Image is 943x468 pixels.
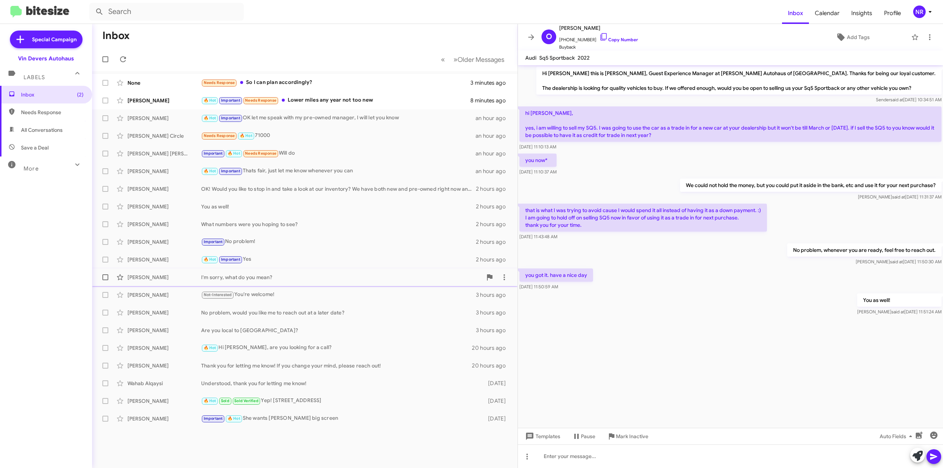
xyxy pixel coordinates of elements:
button: Templates [518,430,566,443]
a: Inbox [782,3,809,24]
div: 2 hours ago [476,238,512,246]
div: an hour ago [476,132,512,140]
div: Thats fair, just let me know whenever you can [201,167,476,175]
span: Audi [525,54,536,61]
p: hi [PERSON_NAME], yes, i am willing to sell my SQ5. I was going to use the car as a trade in for ... [519,106,942,142]
span: Inbox [21,91,84,98]
div: [PERSON_NAME] [127,238,201,246]
div: [PERSON_NAME] [127,256,201,263]
div: 3 hours ago [476,291,512,299]
p: that is what I was trying to avoid cause I would spend it all instead of having it as a down paym... [519,204,767,232]
div: Yep! [STREET_ADDRESS] [201,397,480,405]
button: Previous [437,52,449,67]
span: [PERSON_NAME] [559,24,638,32]
div: OK! Would you like to stop in and take a look at our inventory? We have both new and pre-owned ri... [201,185,476,193]
div: You're welcome! [201,291,476,299]
div: 2 hours ago [476,256,512,263]
div: [DATE] [480,397,512,405]
p: You as well! [857,293,942,307]
span: Needs Response [204,80,235,85]
p: No problem, whenever you are ready, feel free to reach out. [787,243,942,257]
span: Labels [24,74,45,81]
div: Hi [PERSON_NAME], are you looking for a call? [201,344,472,352]
span: Mark Inactive [616,430,648,443]
span: « [441,55,445,64]
span: [DATE] 11:10:37 AM [519,169,557,175]
span: Calendar [809,3,845,24]
span: 🔥 Hot [204,116,216,120]
div: 3 hours ago [476,327,512,334]
div: [PERSON_NAME] [127,185,201,193]
div: 20 hours ago [472,362,512,369]
div: [DATE] [480,380,512,387]
span: Profile [878,3,907,24]
span: Important [204,151,223,156]
a: Copy Number [599,37,638,42]
span: Important [204,239,223,244]
div: Yes [201,255,476,264]
div: [PERSON_NAME] [127,362,201,369]
div: None [127,79,201,87]
div: Will do [201,149,476,158]
nav: Page navigation example [437,52,509,67]
div: Vin Devers Autohaus [18,55,74,62]
span: 🔥 Hot [204,398,216,403]
span: (2) [77,91,84,98]
div: So I can plan accordingly? [201,78,470,87]
div: No problem! [201,237,476,246]
div: 2 hours ago [476,221,512,228]
span: Needs Response [21,109,84,116]
div: Lower miles any year not too new [201,96,470,105]
div: an hour ago [476,168,512,175]
a: Special Campaign [10,31,83,48]
div: [PERSON_NAME] [127,97,201,104]
div: What numbers were you hoping to see? [201,221,476,228]
div: an hour ago [476,150,512,157]
span: Needs Response [204,133,235,138]
span: Important [221,98,240,103]
div: I'm sorry, what do you mean? [201,274,482,281]
button: Mark Inactive [601,430,654,443]
span: [PERSON_NAME] [DATE] 11:50:30 AM [856,259,942,264]
span: Special Campaign [32,36,77,43]
div: 71000 [201,131,476,140]
button: NR [907,6,935,18]
span: Save a Deal [21,144,49,151]
p: you got it. have a nice day [519,268,593,282]
div: [PERSON_NAME] [127,168,201,175]
span: Auto Fields [880,430,915,443]
span: 🔥 Hot [228,151,240,156]
span: [DATE] 11:50:59 AM [519,284,558,289]
div: an hour ago [476,115,512,122]
span: Pause [581,430,595,443]
button: Pause [566,430,601,443]
div: [PERSON_NAME] Circle [127,132,201,140]
div: [PERSON_NAME] [127,291,201,299]
div: [PERSON_NAME] [127,397,201,405]
div: Thank you for letting me know! If you change your mind, please reach out! [201,362,472,369]
div: 3 minutes ago [470,79,512,87]
div: [PERSON_NAME] [127,344,201,352]
div: [PERSON_NAME] [127,327,201,334]
span: [DATE] 11:43:48 AM [519,234,557,239]
div: 2 hours ago [476,203,512,210]
p: Hi [PERSON_NAME] this is [PERSON_NAME], Guest Experience Manager at [PERSON_NAME] Autohaus of [GE... [536,67,942,95]
span: said at [890,97,903,102]
span: Important [221,169,240,173]
div: 2 hours ago [476,185,512,193]
div: No problem, would you like me to reach out at a later date? [201,309,476,316]
span: Buyback [559,43,638,51]
span: Templates [524,430,560,443]
div: [DATE] [480,415,512,422]
span: 🔥 Hot [204,98,216,103]
span: Sold Verified [234,398,259,403]
h1: Inbox [102,30,130,42]
span: said at [890,259,903,264]
div: [PERSON_NAME] [127,415,201,422]
div: [PERSON_NAME] [127,203,201,210]
span: More [24,165,39,172]
div: 3 hours ago [476,309,512,316]
div: 20 hours ago [472,344,512,352]
div: Are you local to [GEOGRAPHIC_DATA]? [201,327,476,334]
